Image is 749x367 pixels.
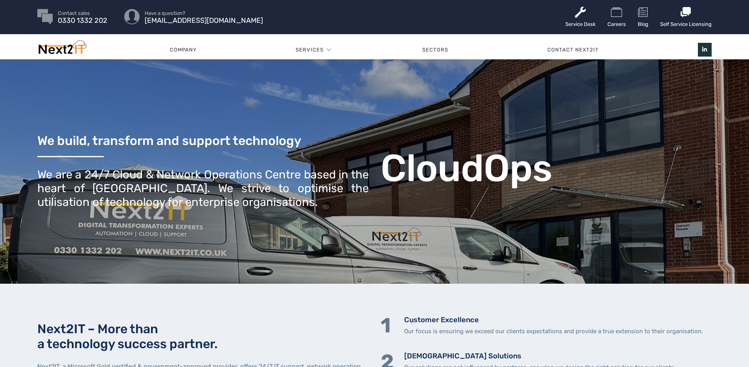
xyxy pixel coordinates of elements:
[37,40,86,58] img: Next2IT
[373,38,498,62] a: Sectors
[37,168,368,209] div: We are a 24/7 Cloud & Network Operations Centre based in the heart of [GEOGRAPHIC_DATA]. We striv...
[145,18,263,23] span: [EMAIL_ADDRESS][DOMAIN_NAME]
[58,18,107,23] span: 0330 1332 202
[145,11,263,16] span: Have a question?
[498,38,648,62] a: Contact Next2IT
[120,38,246,62] a: Company
[145,11,263,23] a: Have a question? [EMAIL_ADDRESS][DOMAIN_NAME]
[58,11,107,16] span: Contact sales
[296,38,324,62] a: Services
[58,11,107,23] a: Contact sales 0330 1332 202
[404,315,703,325] h5: Customer Excellence
[37,134,368,148] h3: We build, transform and support technology
[37,321,368,352] h2: Next2IT – More than a technology success partner.
[404,327,703,336] p: Our focus is ensuring we exceed our clients expectations and provide a true extension to their or...
[381,146,552,191] b: CloudOps
[404,351,676,361] h5: [DEMOGRAPHIC_DATA] Solutions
